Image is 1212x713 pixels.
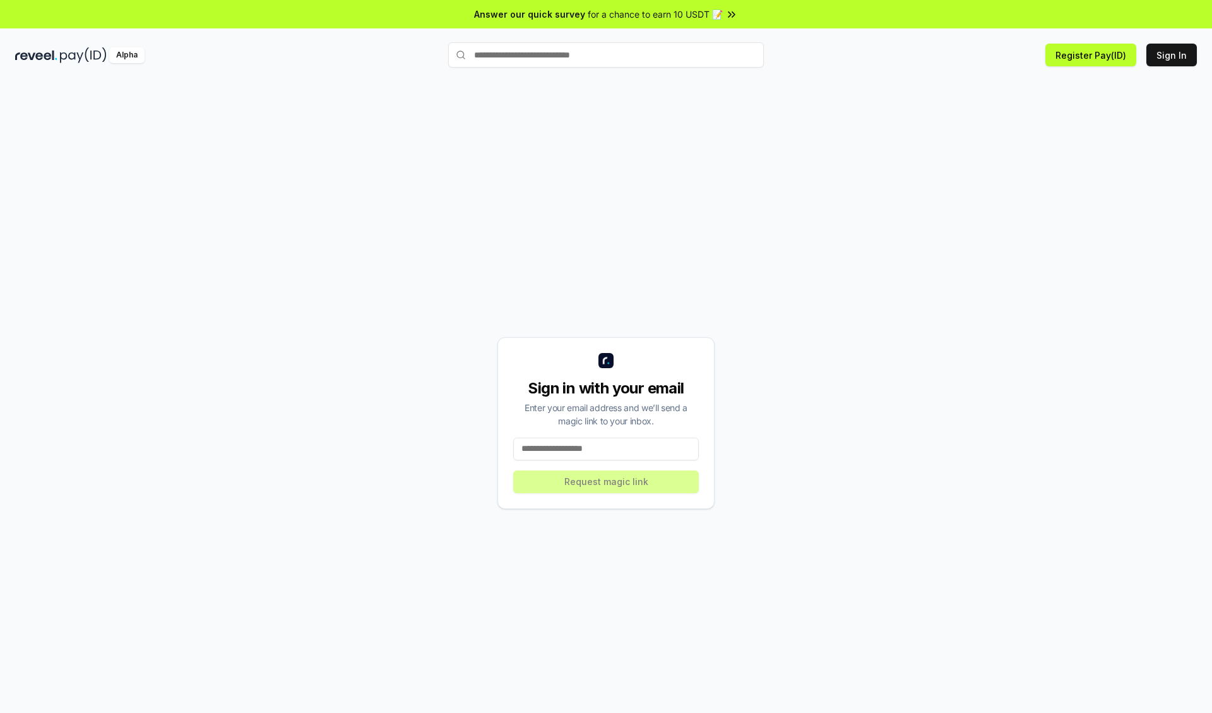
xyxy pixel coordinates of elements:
button: Register Pay(ID) [1045,44,1136,66]
div: Sign in with your email [513,378,699,398]
img: pay_id [60,47,107,63]
img: logo_small [598,353,614,368]
div: Enter your email address and we’ll send a magic link to your inbox. [513,401,699,428]
span: for a chance to earn 10 USDT 📝 [588,8,723,21]
div: Alpha [109,47,145,63]
span: Answer our quick survey [474,8,585,21]
img: reveel_dark [15,47,57,63]
button: Sign In [1146,44,1197,66]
